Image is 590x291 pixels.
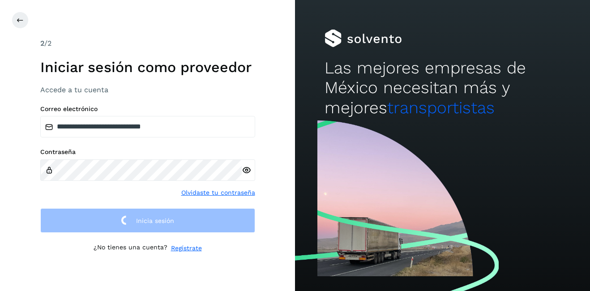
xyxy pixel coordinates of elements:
[94,244,167,253] p: ¿No tienes una cuenta?
[40,148,255,156] label: Contraseña
[171,244,202,253] a: Regístrate
[325,58,560,118] h2: Las mejores empresas de México necesitan más y mejores
[40,105,255,113] label: Correo electrónico
[40,208,255,233] button: Inicia sesión
[40,59,255,76] h1: Iniciar sesión como proveedor
[40,86,255,94] h3: Accede a tu cuenta
[181,188,255,197] a: Olvidaste tu contraseña
[40,39,44,47] span: 2
[136,218,174,224] span: Inicia sesión
[387,98,495,117] span: transportistas
[40,38,255,49] div: /2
